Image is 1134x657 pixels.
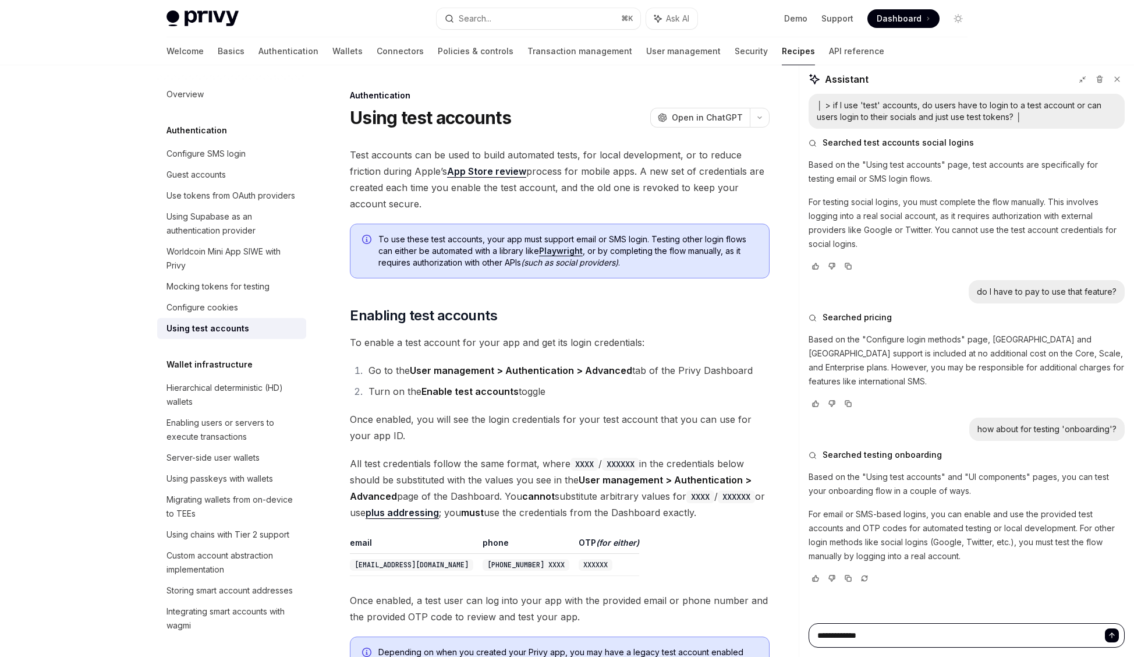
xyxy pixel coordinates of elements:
[718,490,755,503] code: XXXXXX
[817,100,1117,123] div: │ > if I use 'test' accounts, do users have to login to a test account or can users login to thei...
[166,189,295,203] div: Use tokens from OAuth providers
[438,37,513,65] a: Policies & controls
[977,423,1117,435] div: how about for testing 'onboarding'?
[350,537,478,554] th: email
[218,37,244,65] a: Basics
[829,37,884,65] a: API reference
[166,168,226,182] div: Guest accounts
[350,455,770,521] span: All test credentials follow the same format, where / in the credentials below should be substitut...
[809,470,1125,498] p: Based on the "Using test accounts" and "UI components" pages, you can test your onboarding flow i...
[350,147,770,212] span: Test accounts can be used to build automated tests, for local development, or to reduce friction ...
[596,538,639,547] em: (for either)
[782,37,815,65] a: Recipes
[377,37,424,65] a: Connectors
[157,468,306,489] a: Using passkeys with wallets
[157,447,306,468] a: Server-side user wallets
[157,164,306,185] a: Guest accounts
[350,90,770,101] div: Authentication
[527,37,632,65] a: Transaction management
[166,10,239,27] img: light logo
[646,37,721,65] a: User management
[825,72,869,86] span: Assistant
[579,559,612,571] code: XXXXXX
[809,312,1125,323] button: Searched pricing
[809,137,1125,149] button: Searched test accounts social logins
[166,493,299,521] div: Migrating wallets from on-device to TEEs
[350,559,473,571] code: [EMAIL_ADDRESS][DOMAIN_NAME]
[166,549,299,577] div: Custom account abstraction implementation
[809,158,1125,186] p: Based on the "Using test accounts" page, test accounts are specifically for testing email or SMS ...
[459,12,491,26] div: Search...
[784,13,807,24] a: Demo
[809,507,1125,563] p: For email or SMS-based logins, you can enable and use the provided test accounts and OTP codes fo...
[166,210,299,238] div: Using Supabase as an authentication provider
[157,84,306,105] a: Overview
[521,257,618,267] em: (such as social providers)
[166,416,299,444] div: Enabling users or servers to execute transactions
[350,592,770,625] span: Once enabled, a test user can log into your app with the provided email or phone number and the p...
[823,312,892,323] span: Searched pricing
[522,490,555,502] strong: cannot
[157,412,306,447] a: Enabling users or servers to execute transactions
[350,411,770,444] span: Once enabled, you will see the login credentials for your test account that you can use for your ...
[809,333,1125,388] p: Based on the "Configure login methods" page, [GEOGRAPHIC_DATA] and [GEOGRAPHIC_DATA] support is i...
[686,490,714,503] code: XXXX
[166,280,270,294] div: Mocking tokens for testing
[602,458,639,471] code: XXXXXX
[157,143,306,164] a: Configure SMS login
[574,537,639,554] th: OTP
[166,245,299,273] div: Worldcoin Mini App SIWE with Privy
[421,386,519,397] strong: Enable test accounts
[735,37,768,65] a: Security
[166,37,204,65] a: Welcome
[166,147,246,161] div: Configure SMS login
[949,9,968,28] button: Toggle dark mode
[157,206,306,241] a: Using Supabase as an authentication provider
[350,334,770,351] span: To enable a test account for your app and get its login credentials:
[157,377,306,412] a: Hierarchical deterministic (HD) wallets
[362,235,374,246] svg: Info
[258,37,318,65] a: Authentication
[157,318,306,339] a: Using test accounts
[447,165,526,178] a: App Store review
[821,13,853,24] a: Support
[166,451,260,465] div: Server-side user wallets
[672,112,743,123] span: Open in ChatGPT
[157,601,306,636] a: Integrating smart accounts with wagmi
[166,322,249,335] div: Using test accounts
[166,605,299,633] div: Integrating smart accounts with wagmi
[365,362,770,379] li: Go to the tab of the Privy Dashboard
[166,87,204,101] div: Overview
[166,528,289,542] div: Using chains with Tier 2 support
[823,137,974,149] span: Searched test accounts social logins
[157,241,306,276] a: Worldcoin Mini App SIWE with Privy
[157,545,306,580] a: Custom account abstraction implementation
[378,234,757,269] span: To use these test accounts, your app must support email or SMS login. Testing other login flows c...
[166,123,227,137] h5: Authentication
[646,8,697,29] button: Ask AI
[350,306,497,325] span: Enabling test accounts
[437,8,640,29] button: Search...⌘K
[483,559,569,571] code: [PHONE_NUMBER] XXXX
[157,297,306,318] a: Configure cookies
[570,458,598,471] code: XXXX
[877,13,922,24] span: Dashboard
[809,195,1125,251] p: For testing social logins, you must complete the flow manually. This involves logging into a real...
[823,449,942,461] span: Searched testing onboarding
[666,13,689,24] span: Ask AI
[867,9,940,28] a: Dashboard
[166,584,293,598] div: Storing smart account addresses
[166,301,238,315] div: Configure cookies
[650,108,750,128] button: Open in ChatGPT
[166,472,273,486] div: Using passkeys with wallets
[157,185,306,206] a: Use tokens from OAuth providers
[478,537,574,554] th: phone
[1105,628,1119,642] button: Send message
[977,286,1117,298] div: do I have to pay to use that feature?
[157,489,306,524] a: Migrating wallets from on-device to TEEs
[332,37,363,65] a: Wallets
[157,580,306,601] a: Storing smart account addresses
[157,524,306,545] a: Using chains with Tier 2 support
[166,381,299,409] div: Hierarchical deterministic (HD) wallets
[410,365,632,376] strong: User management > Authentication > Advanced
